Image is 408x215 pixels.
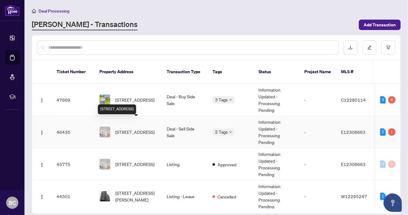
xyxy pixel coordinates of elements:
[388,128,395,136] div: 1
[343,40,358,55] button: download
[299,84,336,116] td: -
[100,191,110,202] img: thumbnail-img
[229,98,232,101] span: down
[52,180,95,213] td: 44501
[100,159,110,169] img: thumbnail-img
[37,95,47,105] button: Logo
[348,45,353,50] span: download
[162,180,208,213] td: Listing - Lease
[381,40,395,55] button: filter
[32,19,138,30] a: [PERSON_NAME] - Transactions
[95,60,162,84] th: Property Address
[299,148,336,180] td: -
[380,160,386,168] div: 0
[384,194,402,212] button: Open asap
[162,60,208,84] th: Transaction Type
[52,148,95,180] td: 45775
[299,116,336,148] td: -
[380,128,386,136] div: 2
[115,161,154,168] span: [STREET_ADDRESS]
[341,129,365,135] span: E12308663
[217,193,236,200] span: Cancelled
[52,116,95,148] td: 46435
[386,45,391,50] span: filter
[229,130,232,134] span: down
[39,98,44,103] img: Logo
[388,160,395,168] div: 0
[32,9,36,13] span: home
[341,97,366,103] span: C12280114
[380,96,386,104] div: 3
[37,127,47,137] button: Logo
[341,194,367,199] span: W12295247
[299,180,336,213] td: -
[299,60,336,84] th: Project Name
[5,5,20,16] img: logo
[162,84,208,116] td: Deal - Buy Side Sale
[100,127,110,137] img: thumbnail-img
[115,96,154,103] span: [STREET_ADDRESS]
[254,84,299,116] td: Information Updated - Processing Pending
[208,60,254,84] th: Tags
[364,20,396,30] span: Add Transaction
[100,95,110,105] img: thumbnail-img
[359,20,401,30] button: Add Transaction
[52,84,95,116] td: 47669
[39,194,44,199] img: Logo
[217,161,236,168] span: Approved
[115,129,154,135] span: [STREET_ADDRESS]
[9,198,16,207] span: BC
[39,130,44,135] img: Logo
[115,190,157,203] span: [STREET_ADDRESS][PERSON_NAME]
[98,104,136,114] div: [STREET_ADDRESS]
[37,159,47,169] button: Logo
[362,40,376,55] button: edit
[39,162,44,167] img: Logo
[39,8,69,14] span: Deal Processing
[254,60,299,84] th: Status
[254,116,299,148] td: Information Updated - Processing Pending
[162,148,208,180] td: Listing
[52,60,95,84] th: Ticket Number
[162,116,208,148] td: Deal - Sell Side Sale
[341,161,365,167] span: E12308663
[254,180,299,213] td: Information Updated - Processing Pending
[388,96,395,104] div: 8
[37,191,47,201] button: Logo
[380,193,386,200] div: 1
[215,128,228,135] span: 2 Tags
[254,148,299,180] td: Information Updated - Processing Pending
[336,60,373,84] th: MLS #
[367,45,372,50] span: edit
[215,96,228,103] span: 3 Tags
[388,193,395,200] div: 0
